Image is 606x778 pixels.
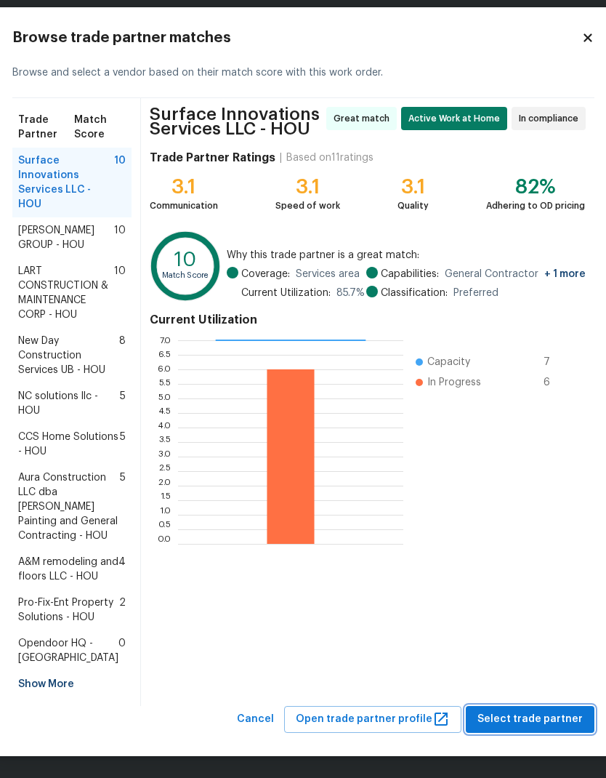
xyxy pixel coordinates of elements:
[477,710,583,729] span: Select trade partner
[445,267,586,281] span: General Contractor
[427,375,481,390] span: In Progress
[174,250,196,270] text: 10
[18,636,118,665] span: Opendoor HQ - [GEOGRAPHIC_DATA]
[486,198,585,213] div: Adhering to OD pricing
[227,248,585,262] span: Why this trade partner is a great match:
[120,430,126,459] span: 5
[397,180,429,194] div: 3.1
[486,180,585,194] div: 82%
[158,408,171,417] text: 4.5
[18,389,120,418] span: NC solutions llc - HOU
[157,364,171,373] text: 6.0
[18,113,75,142] span: Trade Partner
[18,153,114,212] span: Surface Innovations Services LLC - HOU
[519,111,584,126] span: In compliance
[158,379,171,388] text: 5.5
[544,269,586,279] span: + 1 more
[18,430,120,459] span: CCS Home Solutions - HOU
[74,113,125,142] span: Match Score
[18,264,114,322] span: LART CONSTRUCTION & MAINTENANCE CORP - HOU
[12,48,594,98] div: Browse and select a vendor based on their match score with this work order.
[241,267,290,281] span: Coverage:
[296,267,360,281] span: Services area
[119,334,126,377] span: 8
[231,706,280,733] button: Cancel
[241,286,331,300] span: Current Utilization:
[275,151,286,165] div: |
[114,223,126,252] span: 10
[296,710,450,729] span: Open trade partner profile
[544,375,567,390] span: 6
[118,636,126,665] span: 0
[150,198,218,213] div: Communication
[118,555,126,584] span: 4
[275,198,340,213] div: Speed of work
[157,539,171,548] text: 0.0
[161,272,209,280] text: Match Score
[158,466,171,475] text: 2.5
[150,151,275,165] h4: Trade Partner Ratings
[158,393,171,402] text: 5.0
[159,510,171,518] text: 1.0
[275,180,340,194] div: 3.1
[18,470,120,543] span: Aura Construction LLC dba [PERSON_NAME] Painting and General Contracting - HOU
[544,355,567,369] span: 7
[120,389,126,418] span: 5
[453,286,498,300] span: Preferred
[159,335,171,344] text: 7.0
[286,151,373,165] div: Based on 11 ratings
[158,481,171,489] text: 2.0
[158,524,171,533] text: 0.5
[158,437,171,446] text: 3.5
[114,264,126,322] span: 10
[150,313,586,327] h4: Current Utilization
[397,198,429,213] div: Quality
[158,452,171,460] text: 3.0
[18,555,118,584] span: A&M remodeling and floors LLC - HOU
[157,422,171,431] text: 4.0
[150,107,322,136] span: Surface Innovations Services LLC - HOU
[158,350,171,358] text: 6.5
[12,31,581,45] h2: Browse trade partner matches
[336,286,365,300] span: 85.7 %
[18,334,119,377] span: New Day Construction Services UB - HOU
[150,180,218,194] div: 3.1
[284,706,461,733] button: Open trade partner profile
[18,595,119,625] span: Pro-Fix-Ent Property Solutions - HOU
[237,710,274,729] span: Cancel
[160,495,171,504] text: 1.5
[408,111,506,126] span: Active Work at Home
[114,153,126,212] span: 10
[334,111,395,126] span: Great match
[466,706,594,733] button: Select trade partner
[427,355,470,369] span: Capacity
[381,267,439,281] span: Capabilities:
[18,223,114,252] span: [PERSON_NAME] GROUP - HOU
[120,470,126,543] span: 5
[12,671,132,697] div: Show More
[381,286,448,300] span: Classification:
[119,595,126,625] span: 2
